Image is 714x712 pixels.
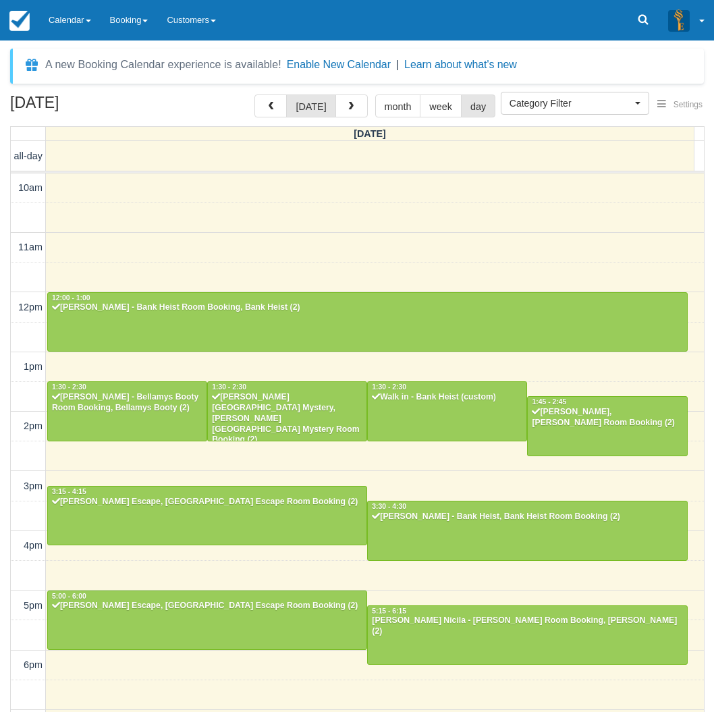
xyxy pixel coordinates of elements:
[52,593,86,600] span: 5:00 - 6:00
[372,607,406,615] span: 5:15 - 6:15
[47,486,367,545] a: 3:15 - 4:15[PERSON_NAME] Escape, [GEOGRAPHIC_DATA] Escape Room Booking (2)
[420,94,462,117] button: week
[51,392,203,414] div: [PERSON_NAME] - Bellamys Booty Room Booking, Bellamys Booty (2)
[371,615,683,637] div: [PERSON_NAME] Nicila - [PERSON_NAME] Room Booking, [PERSON_NAME] (2)
[532,398,566,406] span: 1:45 - 2:45
[367,381,527,441] a: 1:30 - 2:30Walk in - Bank Heist (custom)
[371,512,683,522] div: [PERSON_NAME] - Bank Heist, Bank Heist Room Booking (2)
[375,94,421,117] button: month
[501,92,649,115] button: Category Filter
[18,242,43,252] span: 11am
[18,182,43,193] span: 10am
[510,97,632,110] span: Category Filter
[52,488,86,495] span: 3:15 - 4:15
[372,383,406,391] span: 1:30 - 2:30
[24,540,43,551] span: 4pm
[527,396,687,456] a: 1:45 - 2:45[PERSON_NAME], [PERSON_NAME] Room Booking (2)
[211,392,363,445] div: [PERSON_NAME][GEOGRAPHIC_DATA] Mystery, [PERSON_NAME][GEOGRAPHIC_DATA] Mystery Room Booking (2)
[10,94,181,119] h2: [DATE]
[367,501,687,560] a: 3:30 - 4:30[PERSON_NAME] - Bank Heist, Bank Heist Room Booking (2)
[212,383,246,391] span: 1:30 - 2:30
[24,481,43,491] span: 3pm
[52,294,90,302] span: 12:00 - 1:00
[14,150,43,161] span: all-day
[9,11,30,31] img: checkfront-main-nav-mini-logo.png
[371,392,523,403] div: Walk in - Bank Heist (custom)
[24,420,43,431] span: 2pm
[52,383,86,391] span: 1:30 - 2:30
[287,58,391,72] button: Enable New Calendar
[396,59,399,70] span: |
[207,381,367,441] a: 1:30 - 2:30[PERSON_NAME][GEOGRAPHIC_DATA] Mystery, [PERSON_NAME][GEOGRAPHIC_DATA] Mystery Room Bo...
[51,302,684,313] div: [PERSON_NAME] - Bank Heist Room Booking, Bank Heist (2)
[649,95,711,115] button: Settings
[531,407,683,429] div: [PERSON_NAME], [PERSON_NAME] Room Booking (2)
[47,591,367,650] a: 5:00 - 6:00[PERSON_NAME] Escape, [GEOGRAPHIC_DATA] Escape Room Booking (2)
[47,381,207,441] a: 1:30 - 2:30[PERSON_NAME] - Bellamys Booty Room Booking, Bellamys Booty (2)
[51,601,363,611] div: [PERSON_NAME] Escape, [GEOGRAPHIC_DATA] Escape Room Booking (2)
[47,292,688,352] a: 12:00 - 1:00[PERSON_NAME] - Bank Heist Room Booking, Bank Heist (2)
[18,302,43,312] span: 12pm
[367,605,687,665] a: 5:15 - 6:15[PERSON_NAME] Nicila - [PERSON_NAME] Room Booking, [PERSON_NAME] (2)
[51,497,363,508] div: [PERSON_NAME] Escape, [GEOGRAPHIC_DATA] Escape Room Booking (2)
[674,100,703,109] span: Settings
[24,600,43,611] span: 5pm
[45,57,281,73] div: A new Booking Calendar experience is available!
[404,59,517,70] a: Learn about what's new
[286,94,335,117] button: [DATE]
[354,128,386,139] span: [DATE]
[24,659,43,670] span: 6pm
[372,503,406,510] span: 3:30 - 4:30
[668,9,690,31] img: A3
[461,94,495,117] button: day
[24,361,43,372] span: 1pm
